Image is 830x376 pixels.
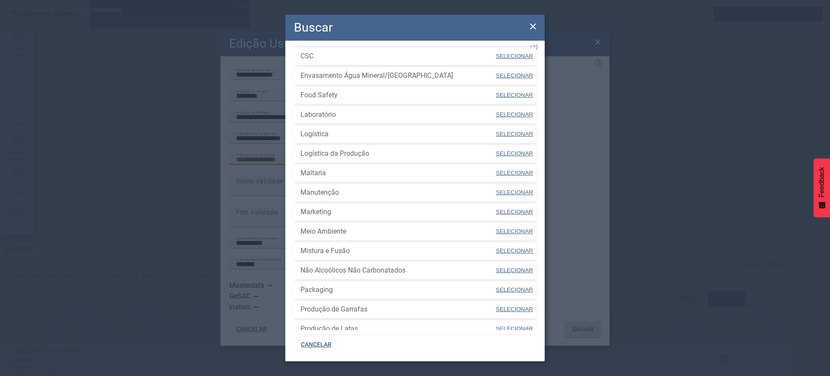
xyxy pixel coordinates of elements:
[496,131,533,137] span: SELECIONAR
[300,148,495,159] span: Logística da Produção
[496,170,533,176] span: SELECIONAR
[496,111,533,118] span: SELECIONAR
[495,185,534,200] button: SELECIONAR
[496,150,533,157] span: SELECIONAR
[495,107,534,122] button: SELECIONAR
[495,126,534,142] button: SELECIONAR
[495,224,534,239] button: SELECIONAR
[496,209,533,215] span: SELECIONAR
[496,267,533,273] span: SELECIONAR
[496,92,533,98] span: SELECIONAR
[495,87,534,103] button: SELECIONAR
[300,207,495,217] span: Marketing
[300,71,495,81] span: Envasamento Água Mineral/[GEOGRAPHIC_DATA]
[300,109,495,120] span: Laboratório
[495,146,534,161] button: SELECIONAR
[294,18,333,37] h2: Buscar
[301,341,332,349] span: CANCELAR
[496,228,533,235] span: SELECIONAR
[300,285,495,295] span: Packaging
[300,51,495,61] span: CSC
[300,304,495,315] span: Produção de Garrafas
[495,29,534,45] button: SELECIONAR
[495,243,534,259] button: SELECIONAR
[818,167,826,197] span: Feedback
[496,286,533,293] span: SELECIONAR
[496,247,533,254] span: SELECIONAR
[495,68,534,84] button: SELECIONAR
[300,168,495,178] span: Maltaria
[496,53,533,59] span: SELECIONAR
[496,72,533,79] span: SELECIONAR
[814,158,830,217] button: Feedback - Mostrar pesquisa
[496,306,533,312] span: SELECIONAR
[496,325,533,332] span: SELECIONAR
[495,302,534,317] button: SELECIONAR
[300,265,495,276] span: Não Alcoólicos Não Carbonatados
[300,226,495,237] span: Meio Ambiente
[300,324,495,334] span: Produção de Latas
[495,204,534,220] button: SELECIONAR
[294,337,338,353] button: CANCELAR
[495,263,534,278] button: SELECIONAR
[495,282,534,298] button: SELECIONAR
[300,187,495,198] span: Manutenção
[300,246,495,256] span: Mistura e Fusão
[495,321,534,337] button: SELECIONAR
[496,189,533,196] span: SELECIONAR
[300,90,495,100] span: Food Safety
[495,165,534,181] button: SELECIONAR
[300,129,495,139] span: Logística
[495,48,534,64] button: SELECIONAR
